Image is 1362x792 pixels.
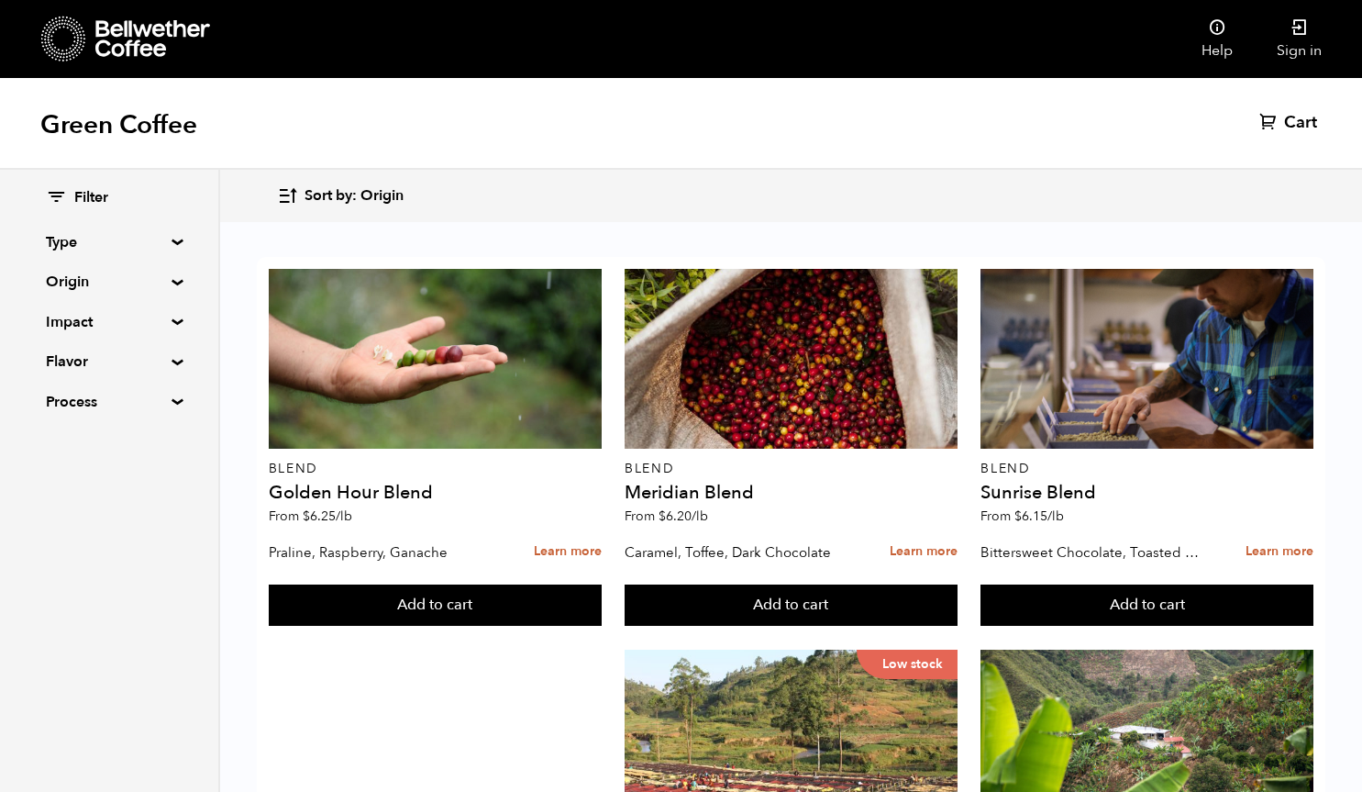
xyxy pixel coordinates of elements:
[980,585,1313,627] button: Add to cart
[46,311,172,333] summary: Impact
[625,585,958,627] button: Add to cart
[980,539,1207,566] p: Bittersweet Chocolate, Toasted Marshmallow, Candied Orange, Praline
[46,231,172,253] summary: Type
[1259,112,1322,134] a: Cart
[625,463,958,475] p: Blend
[625,508,708,525] span: From
[980,484,1313,502] h4: Sunrise Blend
[303,508,310,525] span: $
[890,532,958,572] a: Learn more
[659,508,708,525] bdi: 6.20
[1014,508,1022,525] span: $
[269,539,495,566] p: Praline, Raspberry, Ganache
[857,650,958,679] p: Low stock
[659,508,666,525] span: $
[269,585,602,627] button: Add to cart
[303,508,352,525] bdi: 6.25
[269,463,602,475] p: Blend
[277,174,404,218] button: Sort by: Origin
[336,508,352,525] span: /lb
[74,188,108,208] span: Filter
[1284,112,1317,134] span: Cart
[625,539,851,566] p: Caramel, Toffee, Dark Chocolate
[1246,532,1313,572] a: Learn more
[692,508,708,525] span: /lb
[534,532,602,572] a: Learn more
[269,508,352,525] span: From
[1047,508,1064,525] span: /lb
[980,463,1313,475] p: Blend
[625,484,958,502] h4: Meridian Blend
[269,484,602,502] h4: Golden Hour Blend
[1014,508,1064,525] bdi: 6.15
[46,271,172,293] summary: Origin
[40,108,197,141] h1: Green Coffee
[46,391,172,413] summary: Process
[305,186,404,206] span: Sort by: Origin
[46,351,172,373] summary: Flavor
[980,508,1064,525] span: From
